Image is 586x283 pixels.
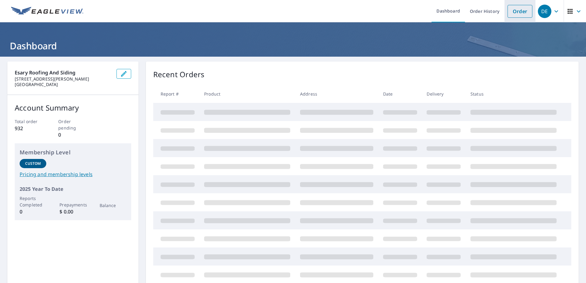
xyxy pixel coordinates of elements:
p: 2025 Year To Date [20,185,126,193]
th: Address [295,85,378,103]
p: Balance [100,202,126,209]
a: Order [508,5,532,18]
th: Report # [153,85,200,103]
th: Product [199,85,295,103]
div: DE [538,5,551,18]
p: Total order [15,118,44,125]
p: Custom [25,161,41,166]
a: Pricing and membership levels [20,171,126,178]
p: Account Summary [15,102,131,113]
p: [GEOGRAPHIC_DATA] [15,82,112,87]
p: $ 0.00 [59,208,86,215]
p: 0 [58,131,87,138]
p: 932 [15,125,44,132]
p: Recent Orders [153,69,205,80]
p: [STREET_ADDRESS][PERSON_NAME] [15,76,112,82]
p: Prepayments [59,202,86,208]
img: EV Logo [11,7,83,16]
h1: Dashboard [7,40,579,52]
p: Order pending [58,118,87,131]
th: Delivery [422,85,466,103]
p: Esary Roofing and Siding [15,69,112,76]
th: Status [466,85,561,103]
p: 0 [20,208,46,215]
th: Date [378,85,422,103]
p: Membership Level [20,148,126,157]
p: Reports Completed [20,195,46,208]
